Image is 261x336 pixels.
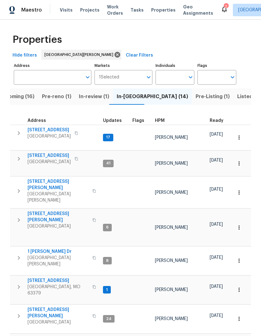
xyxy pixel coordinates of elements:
[28,319,89,325] span: [GEOGRAPHIC_DATA]
[123,50,156,61] button: Clear Filters
[210,255,223,260] span: [DATE]
[13,37,62,43] span: Properties
[210,313,223,318] span: [DATE]
[103,118,122,123] span: Updates
[28,255,89,267] span: [GEOGRAPHIC_DATA][PERSON_NAME]
[60,7,73,13] span: Visits
[99,75,119,80] span: 1 Selected
[28,159,71,165] span: [GEOGRAPHIC_DATA]
[210,118,229,123] div: Earliest renovation start date (first business day after COE or Checkout)
[28,211,89,223] span: [STREET_ADDRESS][PERSON_NAME]
[95,64,153,68] label: Markets
[28,118,46,123] span: Address
[28,248,89,255] span: 1 [PERSON_NAME] Dr
[104,258,111,263] span: 8
[210,132,223,137] span: [DATE]
[104,225,111,230] span: 6
[28,307,89,319] span: [STREET_ADDRESS][PERSON_NAME]
[183,4,213,16] span: Geo Assignments
[210,118,223,123] span: Ready
[28,153,71,159] span: [STREET_ADDRESS]
[44,52,116,58] span: [GEOGRAPHIC_DATA][PERSON_NAME]
[28,178,89,191] span: [STREET_ADDRESS][PERSON_NAME]
[83,73,92,82] button: Open
[42,92,71,101] span: Pre-reno (1)
[28,223,89,229] span: [GEOGRAPHIC_DATA]
[144,73,153,82] button: Open
[10,50,39,61] button: Hide filters
[107,4,123,16] span: Work Orders
[104,135,113,140] span: 17
[197,64,236,68] label: Flags
[104,161,113,166] span: 41
[155,190,188,195] span: [PERSON_NAME]
[28,284,89,296] span: [GEOGRAPHIC_DATA], MO 63379
[155,135,188,140] span: [PERSON_NAME]
[155,118,165,123] span: HPM
[28,127,71,133] span: [STREET_ADDRESS]
[104,316,114,322] span: 24
[79,92,109,101] span: In-review (1)
[155,225,188,230] span: [PERSON_NAME]
[41,50,121,60] div: [GEOGRAPHIC_DATA][PERSON_NAME]
[224,4,228,10] div: 7
[228,73,237,82] button: Open
[130,8,144,12] span: Tasks
[14,64,91,68] label: Address
[155,317,188,321] span: [PERSON_NAME]
[155,258,188,263] span: [PERSON_NAME]
[13,52,37,59] span: Hide filters
[196,92,230,101] span: Pre-Listing (1)
[132,118,144,123] span: Flags
[210,158,223,163] span: [DATE]
[21,7,42,13] span: Maestro
[28,278,89,284] span: [STREET_ADDRESS]
[117,92,188,101] span: In-[GEOGRAPHIC_DATA] (14)
[156,64,194,68] label: Individuals
[80,7,100,13] span: Projects
[28,133,71,139] span: [GEOGRAPHIC_DATA]
[155,161,188,166] span: [PERSON_NAME]
[186,73,195,82] button: Open
[126,52,153,59] span: Clear Filters
[210,187,223,192] span: [DATE]
[28,191,89,203] span: [GEOGRAPHIC_DATA][PERSON_NAME]
[210,284,223,289] span: [DATE]
[151,7,176,13] span: Properties
[155,288,188,292] span: [PERSON_NAME]
[104,287,110,293] span: 1
[210,222,223,227] span: [DATE]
